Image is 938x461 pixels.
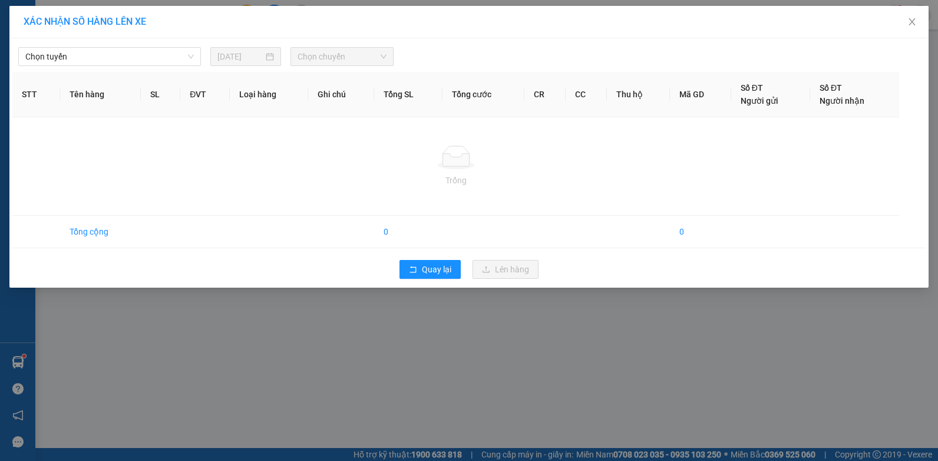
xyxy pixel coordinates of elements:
[896,6,929,39] button: Close
[60,216,141,248] td: Tổng cộng
[374,72,442,117] th: Tổng SL
[566,72,607,117] th: CC
[607,72,671,117] th: Thu hộ
[409,265,417,275] span: rollback
[907,17,917,27] span: close
[422,263,451,276] span: Quay lại
[670,72,731,117] th: Mã GD
[374,216,442,248] td: 0
[230,72,308,117] th: Loại hàng
[820,83,842,93] span: Số ĐT
[741,96,778,106] span: Người gửi
[820,96,864,106] span: Người nhận
[308,72,374,117] th: Ghi chú
[180,72,230,117] th: ĐVT
[12,72,60,117] th: STT
[60,72,141,117] th: Tên hàng
[24,16,146,27] span: XÁC NHẬN SỐ HÀNG LÊN XE
[442,72,524,117] th: Tổng cước
[298,48,386,65] span: Chọn chuyến
[741,83,763,93] span: Số ĐT
[141,72,180,117] th: SL
[25,48,194,65] span: Chọn tuyến
[670,216,731,248] td: 0
[399,260,461,279] button: rollbackQuay lại
[22,174,890,187] div: Trống
[524,72,566,117] th: CR
[217,50,263,63] input: 12/08/2025
[473,260,539,279] button: uploadLên hàng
